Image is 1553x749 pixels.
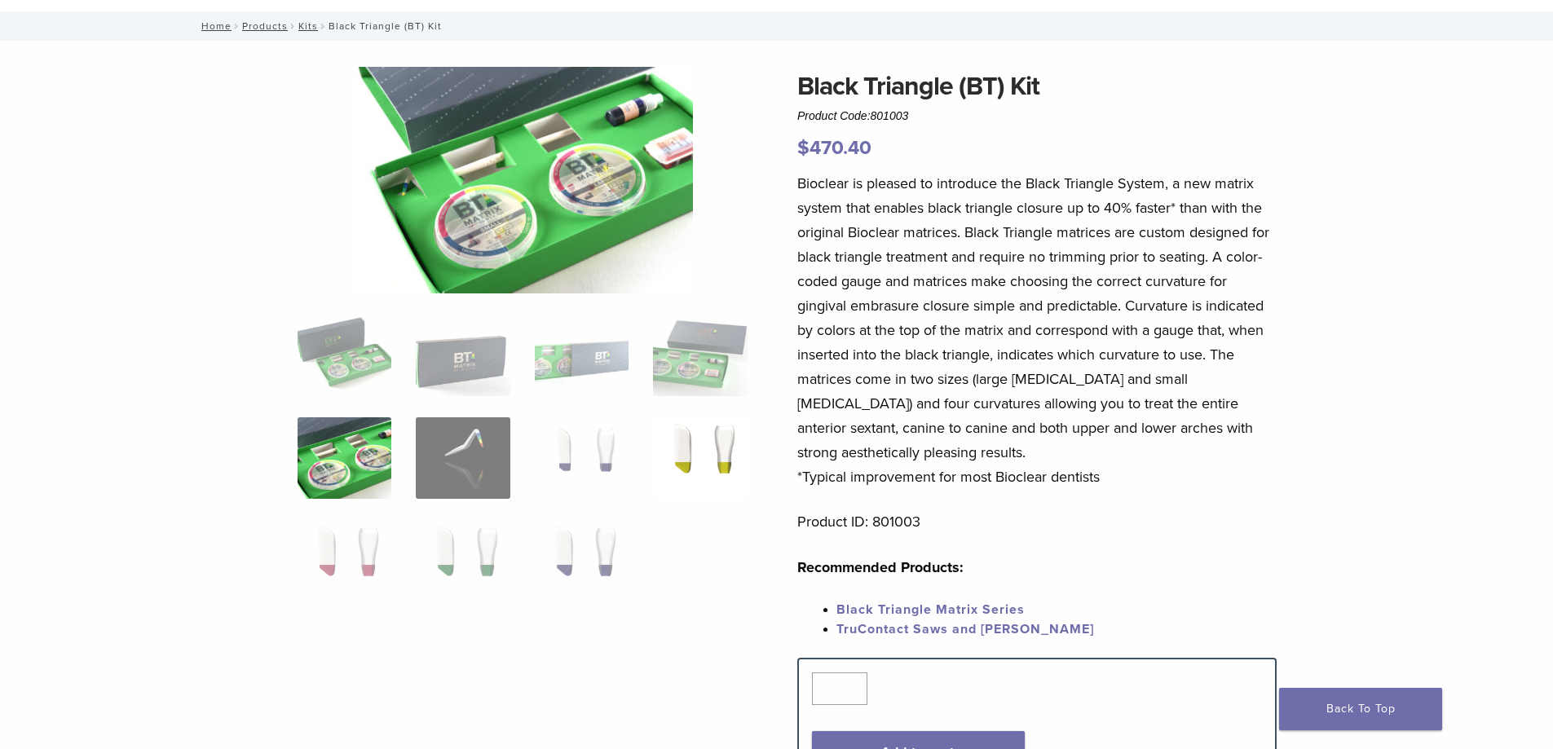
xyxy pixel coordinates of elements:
span: / [318,22,329,30]
a: Products [242,20,288,32]
p: Product ID: 801003 [797,509,1277,534]
span: 801003 [871,109,909,122]
img: Black Triangle (BT) Kit - Image 4 [653,315,747,396]
nav: Black Triangle (BT) Kit [190,11,1364,41]
img: Black Triangle (BT) Kit - Image 10 [416,520,510,601]
img: Black Triangle (BT) Kit - Image 5 [298,417,391,499]
img: Black Triangle (BT) Kit - Image 6 [416,417,510,499]
span: Product Code: [797,109,908,122]
span: / [232,22,242,30]
img: Black Triangle (BT) Kit - Image 11 [535,520,629,601]
bdi: 470.40 [797,136,871,160]
img: Black Triangle (BT) Kit - Image 2 [416,315,510,396]
img: Black Triangle (BT) Kit - Image 9 [298,520,391,601]
span: $ [797,136,810,160]
img: Black Triangle (BT) Kit - Image 5 [354,67,693,293]
strong: Recommended Products: [797,558,964,576]
img: Black Triangle (BT) Kit - Image 8 [653,417,747,499]
a: Black Triangle Matrix Series [836,601,1025,618]
img: Black Triangle (BT) Kit - Image 3 [535,315,629,396]
h1: Black Triangle (BT) Kit [797,67,1277,106]
img: Black Triangle (BT) Kit - Image 7 [535,417,629,499]
img: Intro-Black-Triangle-Kit-6-Copy-e1548792917662-324x324.jpg [298,315,391,396]
a: Kits [298,20,318,32]
span: / [288,22,298,30]
a: Home [196,20,232,32]
p: Bioclear is pleased to introduce the Black Triangle System, a new matrix system that enables blac... [797,171,1277,489]
a: Back To Top [1279,688,1442,730]
a: TruContact Saws and [PERSON_NAME] [836,621,1094,637]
